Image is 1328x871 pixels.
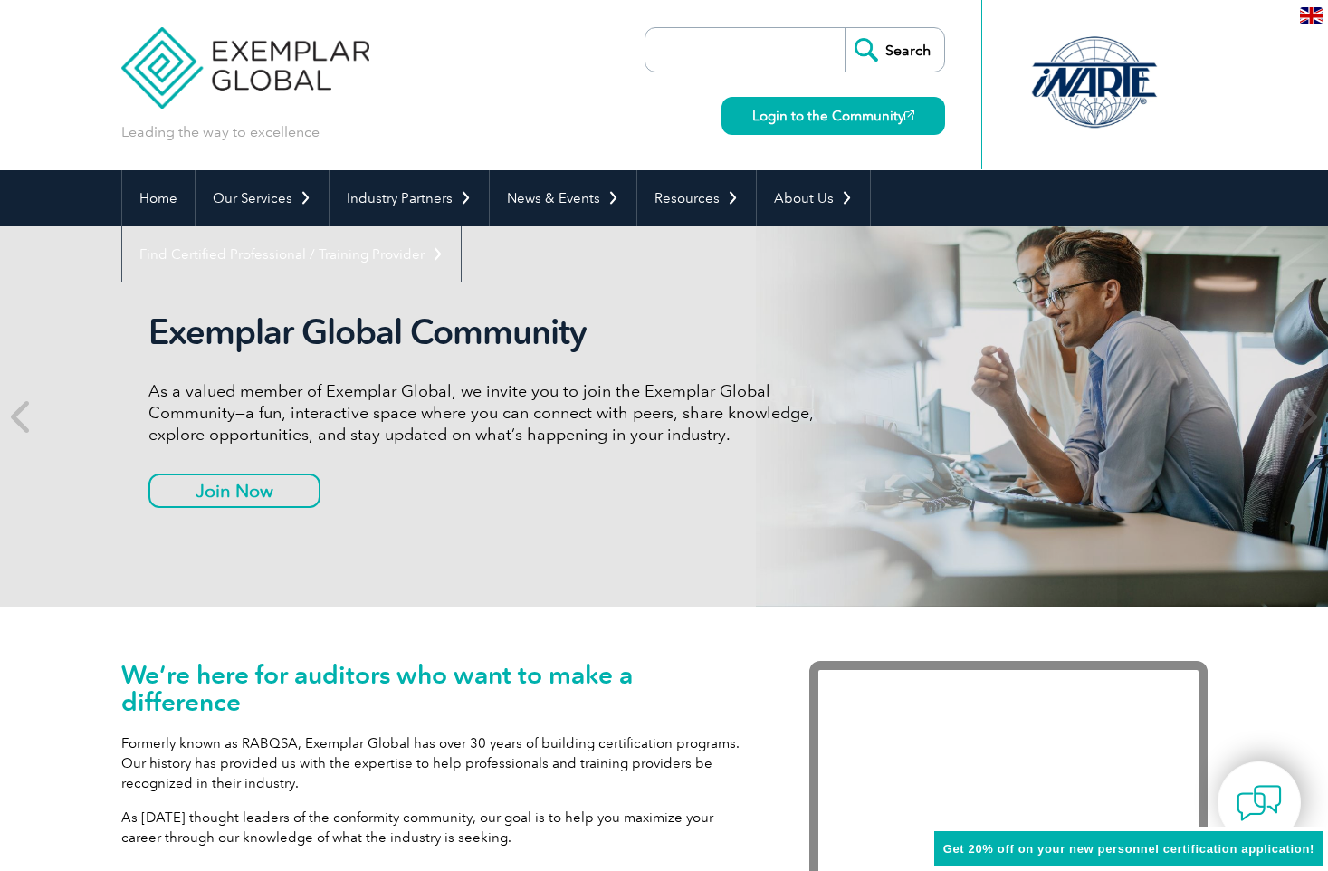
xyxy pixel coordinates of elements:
p: As a valued member of Exemplar Global, we invite you to join the Exemplar Global Community—a fun,... [148,380,827,445]
p: Leading the way to excellence [121,122,320,142]
a: Industry Partners [330,170,489,226]
span: Get 20% off on your new personnel certification application! [943,842,1314,856]
input: Search [845,28,944,72]
a: Home [122,170,195,226]
a: Our Services [196,170,329,226]
a: Resources [637,170,756,226]
a: Find Certified Professional / Training Provider [122,226,461,282]
p: Formerly known as RABQSA, Exemplar Global has over 30 years of building certification programs. O... [121,733,755,793]
a: About Us [757,170,870,226]
a: Join Now [148,474,320,508]
h1: We’re here for auditors who want to make a difference [121,661,755,715]
a: Login to the Community [721,97,945,135]
img: contact-chat.png [1237,780,1282,826]
h2: Exemplar Global Community [148,311,827,353]
p: As [DATE] thought leaders of the conformity community, our goal is to help you maximize your care... [121,808,755,847]
img: open_square.png [904,110,914,120]
img: en [1300,7,1323,24]
a: News & Events [490,170,636,226]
